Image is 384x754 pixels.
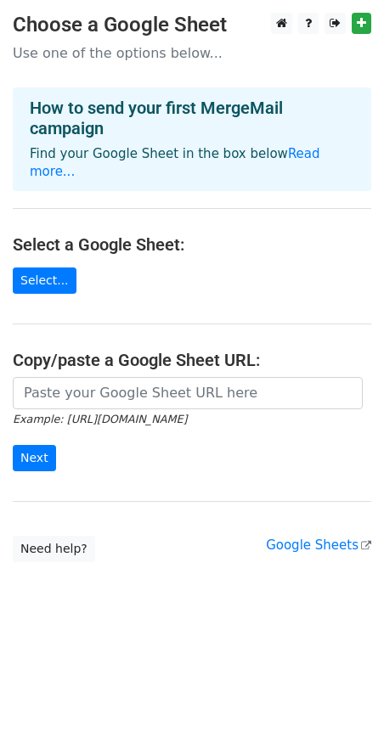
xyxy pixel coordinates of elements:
h4: Select a Google Sheet: [13,234,371,255]
a: Select... [13,267,76,294]
input: Next [13,445,56,471]
h4: Copy/paste a Google Sheet URL: [13,350,371,370]
p: Find your Google Sheet in the box below [30,145,354,181]
small: Example: [URL][DOMAIN_NAME] [13,413,187,425]
a: Need help? [13,536,95,562]
a: Read more... [30,146,320,179]
p: Use one of the options below... [13,44,371,62]
a: Google Sheets [266,537,371,553]
h4: How to send your first MergeMail campaign [30,98,354,138]
h3: Choose a Google Sheet [13,13,371,37]
input: Paste your Google Sheet URL here [13,377,363,409]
